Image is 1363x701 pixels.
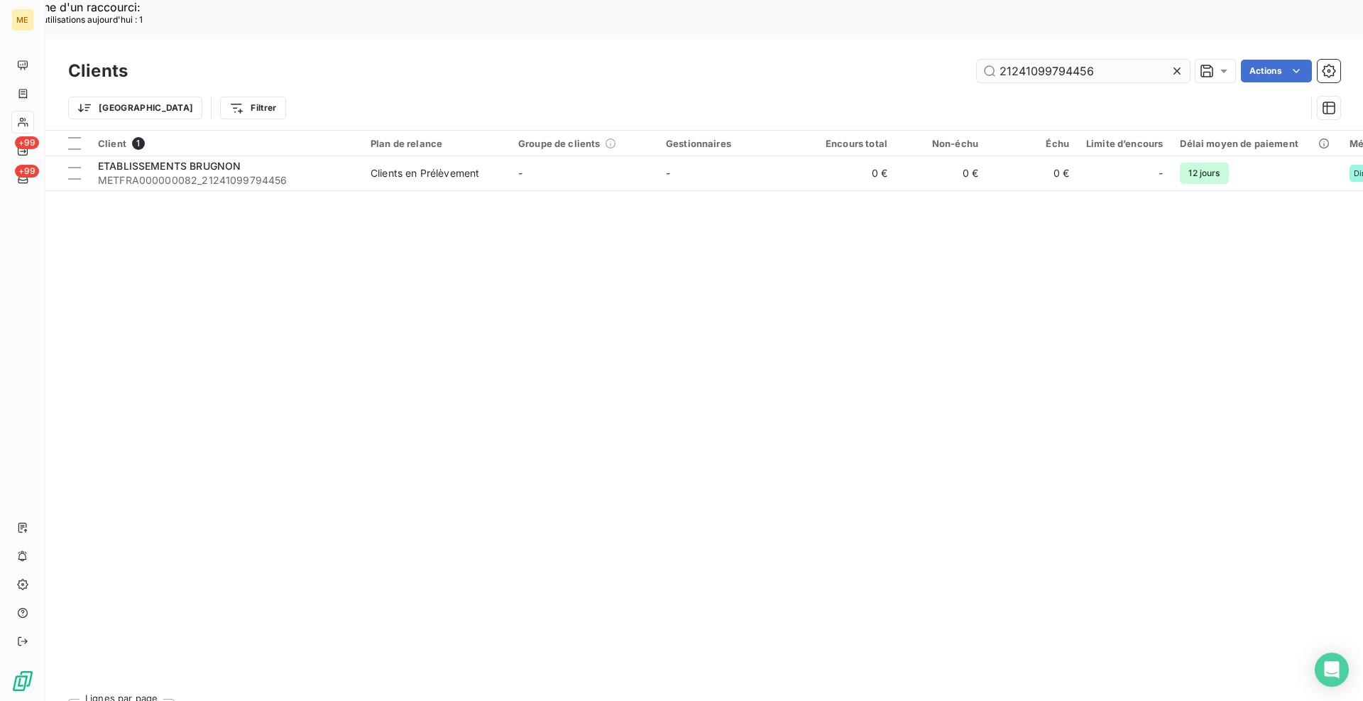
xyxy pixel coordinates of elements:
[98,173,354,188] span: METFRA000000082_21241099794456
[371,166,479,180] div: Clients en Prélèvement
[11,139,33,162] a: +99
[896,156,987,190] td: 0 €
[805,156,896,190] td: 0 €
[1180,163,1228,184] span: 12 jours
[220,97,285,119] button: Filtrer
[371,138,501,149] div: Plan de relance
[98,160,241,172] span: ETABLISSEMENTS BRUGNON
[1180,138,1332,149] div: Délai moyen de paiement
[814,138,887,149] div: Encours total
[98,138,126,149] span: Client
[1241,60,1312,82] button: Actions
[11,168,33,190] a: +99
[518,138,601,149] span: Groupe de clients
[518,167,522,179] span: -
[666,138,797,149] div: Gestionnaires
[15,165,39,178] span: +99
[1086,138,1163,149] div: Limite d’encours
[987,156,1078,190] td: 0 €
[904,138,978,149] div: Non-échu
[995,138,1069,149] div: Échu
[666,167,670,179] span: -
[977,60,1190,82] input: Rechercher
[1315,653,1349,687] div: Open Intercom Messenger
[1159,166,1163,180] span: -
[11,670,34,692] img: Logo LeanPay
[132,137,145,150] span: 1
[15,136,39,149] span: +99
[68,58,128,84] h3: Clients
[68,97,202,119] button: [GEOGRAPHIC_DATA]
